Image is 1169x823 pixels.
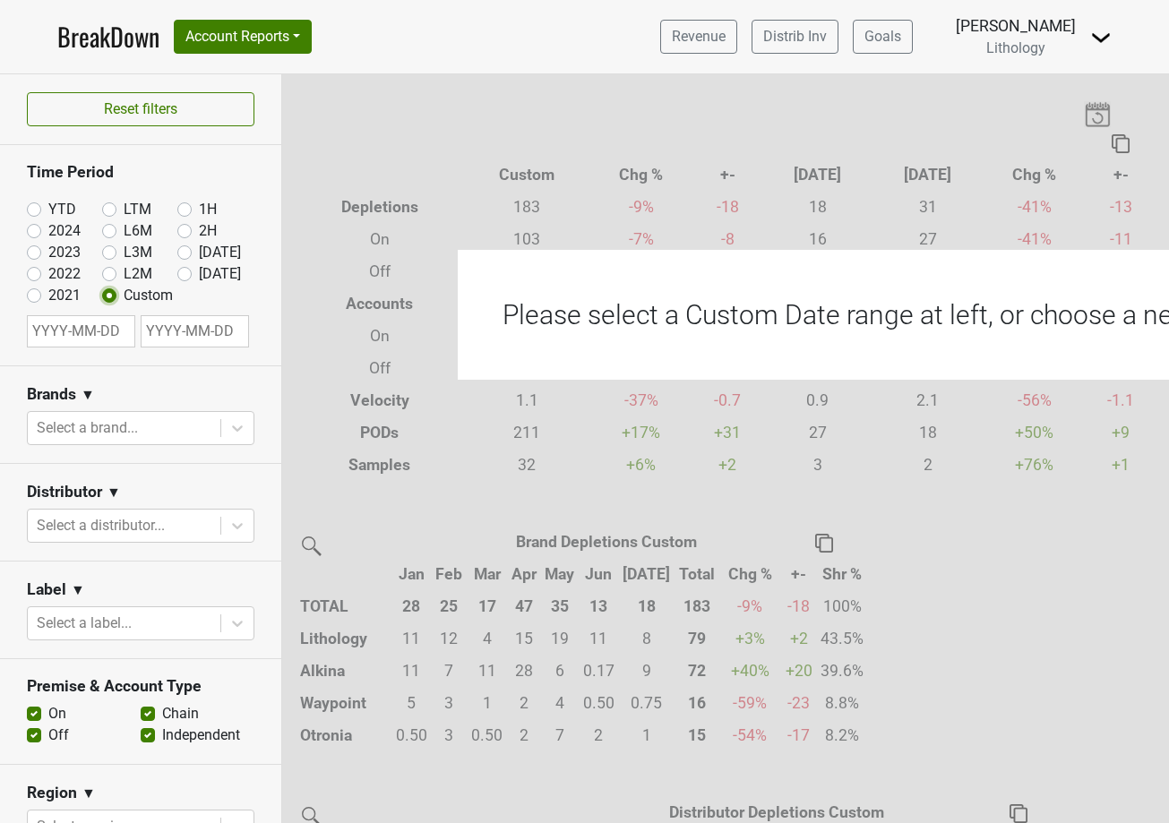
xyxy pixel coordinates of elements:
a: BreakDown [57,18,159,56]
label: L6M [124,220,152,242]
span: ▼ [82,783,96,804]
label: Chain [162,703,199,724]
a: Distrib Inv [752,20,838,54]
button: Account Reports [174,20,312,54]
label: Custom [124,285,173,306]
h3: Distributor [27,483,102,502]
label: 2H [199,220,217,242]
img: Dropdown Menu [1090,27,1112,48]
input: YYYY-MM-DD [141,315,249,347]
span: Lithology [986,39,1045,56]
label: LTM [124,199,151,220]
a: Goals [853,20,913,54]
label: [DATE] [199,242,241,263]
h3: Time Period [27,163,254,182]
label: On [48,703,66,724]
h3: Region [27,784,77,802]
label: 2022 [48,263,81,285]
h3: Label [27,580,66,599]
h3: Premise & Account Type [27,677,254,696]
div: [PERSON_NAME] [956,14,1076,38]
label: 1H [199,199,217,220]
span: ▼ [81,384,95,406]
label: Off [48,724,69,746]
label: L3M [124,242,152,263]
label: YTD [48,199,76,220]
label: 2024 [48,220,81,242]
span: ▼ [107,482,121,503]
input: YYYY-MM-DD [27,315,135,347]
label: 2021 [48,285,81,306]
label: L2M [124,263,152,285]
a: Revenue [660,20,737,54]
button: Reset filters [27,92,254,126]
h3: Brands [27,385,76,404]
label: Independent [162,724,240,746]
label: 2023 [48,242,81,263]
label: [DATE] [199,263,241,285]
span: ▼ [71,579,85,601]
